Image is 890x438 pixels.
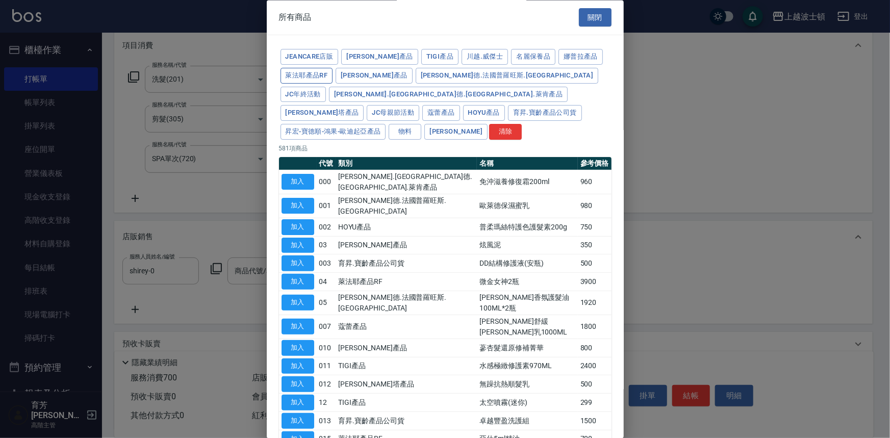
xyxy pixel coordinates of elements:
[282,274,314,290] button: 加入
[282,174,314,190] button: 加入
[578,218,612,237] td: 750
[317,291,336,315] td: 05
[336,68,413,84] button: [PERSON_NAME]產品
[578,273,612,291] td: 3900
[336,291,477,315] td: [PERSON_NAME]德.法國普羅旺斯.[GEOGRAPHIC_DATA]
[477,254,577,273] td: DD結構修護液(安瓶)
[477,194,577,218] td: 歐萊德保濕蜜乳
[477,315,577,339] td: [PERSON_NAME]舒緩[PERSON_NAME]乳1000ML
[578,412,612,430] td: 1500
[416,68,599,84] button: [PERSON_NAME]德.法國普羅旺斯.[GEOGRAPHIC_DATA]
[336,218,477,237] td: HOYU產品
[477,170,577,194] td: 免沖滋養修復霜200ml
[477,157,577,170] th: 名稱
[579,8,612,27] button: 關閉
[508,106,582,121] button: 育昇.寶齡產品公司貨
[336,170,477,194] td: [PERSON_NAME].[GEOGRAPHIC_DATA]德.[GEOGRAPHIC_DATA].萊肯產品
[336,357,477,376] td: TIGI產品
[317,170,336,194] td: 000
[336,254,477,273] td: 育昇.寶齡產品公司貨
[424,124,488,140] button: [PERSON_NAME]
[558,49,603,65] button: 娜普拉產品
[317,357,336,376] td: 011
[578,194,612,218] td: 980
[336,394,477,412] td: TIGI產品
[279,144,612,153] p: 581 項商品
[578,237,612,255] td: 350
[336,157,477,170] th: 類別
[329,87,568,102] button: [PERSON_NAME].[GEOGRAPHIC_DATA]德.[GEOGRAPHIC_DATA].萊肯產品
[282,377,314,393] button: 加入
[282,256,314,272] button: 加入
[317,254,336,273] td: 003
[578,157,612,170] th: 參考價格
[282,319,314,335] button: 加入
[336,375,477,394] td: [PERSON_NAME]塔產品
[282,198,314,214] button: 加入
[317,339,336,357] td: 010
[477,273,577,291] td: 微金女神2瓶
[578,315,612,339] td: 1800
[282,238,314,253] button: 加入
[317,394,336,412] td: 12
[317,194,336,218] td: 001
[282,395,314,411] button: 加入
[578,357,612,376] td: 2400
[317,237,336,255] td: 03
[336,273,477,291] td: 萊法耶產品RF
[578,394,612,412] td: 299
[477,237,577,255] td: 炫風泥
[578,339,612,357] td: 800
[282,219,314,235] button: 加入
[336,237,477,255] td: [PERSON_NAME]產品
[578,254,612,273] td: 500
[317,273,336,291] td: 04
[317,157,336,170] th: 代號
[282,340,314,356] button: 加入
[336,315,477,339] td: 蔻蕾產品
[317,412,336,430] td: 013
[477,394,577,412] td: 太空噴霧(迷你)
[511,49,555,65] button: 名麗保養品
[282,295,314,311] button: 加入
[422,106,460,121] button: 蔻蕾產品
[477,375,577,394] td: 無躁抗熱順髮乳
[489,124,522,140] button: 清除
[336,339,477,357] td: [PERSON_NAME]產品
[279,12,312,22] span: 所有商品
[317,315,336,339] td: 007
[281,68,333,84] button: 萊法耶產品RF
[281,87,326,102] button: JC年終活動
[317,375,336,394] td: 012
[477,218,577,237] td: 普柔瑪絲特護色護髮素200g
[282,358,314,374] button: 加入
[477,357,577,376] td: 水感極緻修護素970ML
[578,291,612,315] td: 1920
[578,170,612,194] td: 960
[578,375,612,394] td: 500
[317,218,336,237] td: 002
[477,412,577,430] td: 卓越豐盈洗護組
[421,49,459,65] button: TIGI產品
[477,339,577,357] td: 蔘杏髮還原修補菁華
[367,106,419,121] button: JC母親節活動
[389,124,421,140] button: 物料
[462,49,508,65] button: 川越.威傑士
[282,413,314,429] button: 加入
[281,124,386,140] button: 昇宏-寶德順-鴻果-歐迪起亞產品
[463,106,505,121] button: HOYU產品
[336,194,477,218] td: [PERSON_NAME]德.法國普羅旺斯.[GEOGRAPHIC_DATA]
[281,49,339,65] button: JeanCare店販
[281,106,364,121] button: [PERSON_NAME]塔產品
[477,291,577,315] td: [PERSON_NAME]香氛護髮油100ML*2瓶
[341,49,418,65] button: [PERSON_NAME]產品
[336,412,477,430] td: 育昇.寶齡產品公司貨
